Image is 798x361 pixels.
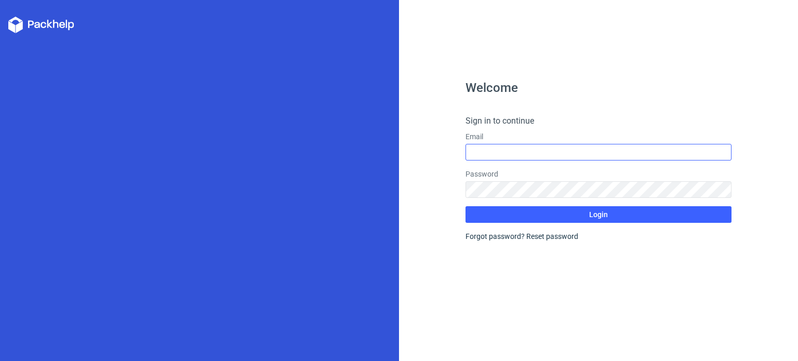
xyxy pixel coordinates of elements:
[465,115,731,127] h4: Sign in to continue
[465,231,731,242] div: Forgot password?
[465,169,731,179] label: Password
[465,131,731,142] label: Email
[526,232,578,240] a: Reset password
[465,82,731,94] h1: Welcome
[465,206,731,223] button: Login
[589,211,608,218] span: Login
